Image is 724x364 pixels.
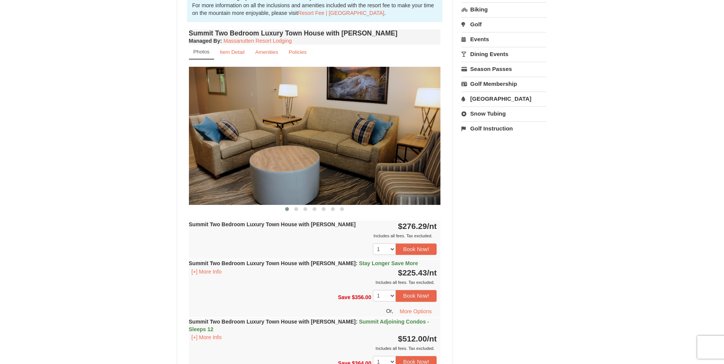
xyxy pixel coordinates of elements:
strong: $276.29 [398,222,437,230]
span: : [356,319,358,325]
span: $512.00 [398,334,427,343]
span: Managed By [189,38,220,44]
a: Resort Fee | [GEOGRAPHIC_DATA] [298,10,384,16]
span: /nt [427,334,437,343]
span: $356.00 [352,294,371,300]
small: Item Detail [220,49,245,55]
span: /nt [427,222,437,230]
span: : [356,260,358,266]
small: Amenities [255,49,278,55]
h4: Summit Two Bedroom Luxury Town House with [PERSON_NAME] [189,29,441,37]
button: [+] More Info [189,267,224,276]
a: Golf Instruction [461,121,547,135]
span: Stay Longer Save More [359,260,418,266]
a: Season Passes [461,62,547,76]
a: Snow Tubing [461,106,547,121]
span: $225.43 [398,268,427,277]
img: 18876286-202-fb468a36.png [189,67,441,205]
a: Dining Events [461,47,547,61]
a: Amenities [250,45,283,60]
small: Photos [193,49,210,55]
strong: Summit Two Bedroom Luxury Town House with [PERSON_NAME] [189,319,429,332]
a: Biking [461,2,547,16]
strong: Summit Two Bedroom Luxury Town House with [PERSON_NAME] [189,260,418,266]
button: Book Now! [396,243,437,255]
button: Book Now! [396,290,437,301]
a: Golf [461,17,547,31]
strong: Summit Two Bedroom Luxury Town House with [PERSON_NAME] [189,221,356,227]
span: Or, [386,308,393,314]
a: Policies [284,45,311,60]
button: More Options [395,306,437,317]
a: [GEOGRAPHIC_DATA] [461,92,547,106]
a: Massanutten Resort Lodging [224,38,292,44]
a: Golf Membership [461,77,547,91]
div: Includes all fees. Tax excluded. [189,279,437,286]
small: Policies [289,49,306,55]
span: /nt [427,268,437,277]
a: Item Detail [215,45,250,60]
a: Events [461,32,547,46]
strong: : [189,38,222,44]
span: Summit Adjoining Condos - Sleeps 12 [189,319,429,332]
div: Includes all fees. Tax excluded. [189,345,437,352]
a: Photos [189,45,214,60]
button: [+] More Info [189,333,224,341]
span: Save [338,294,350,300]
div: Includes all fees. Tax excluded. [189,232,437,240]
